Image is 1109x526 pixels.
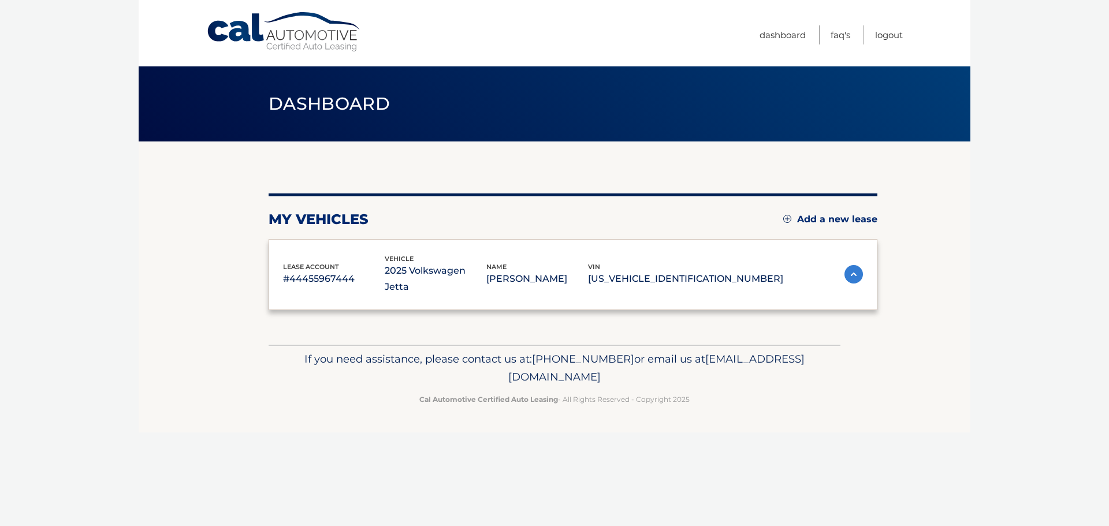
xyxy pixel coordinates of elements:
[588,271,783,287] p: [US_VEHICLE_IDENTIFICATION_NUMBER]
[269,93,390,114] span: Dashboard
[206,12,362,53] a: Cal Automotive
[385,263,486,295] p: 2025 Volkswagen Jetta
[844,265,863,283] img: accordion-active.svg
[486,263,507,271] span: name
[283,271,385,287] p: #44455967444
[783,214,877,225] a: Add a new lease
[588,263,600,271] span: vin
[276,350,833,387] p: If you need assistance, please contact us at: or email us at
[419,395,558,404] strong: Cal Automotive Certified Auto Leasing
[532,352,634,365] span: [PHONE_NUMBER]
[760,25,806,44] a: Dashboard
[385,255,414,263] span: vehicle
[783,215,791,223] img: add.svg
[831,25,850,44] a: FAQ's
[486,271,588,287] p: [PERSON_NAME]
[283,263,339,271] span: lease account
[875,25,903,44] a: Logout
[276,393,833,405] p: - All Rights Reserved - Copyright 2025
[269,211,369,228] h2: my vehicles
